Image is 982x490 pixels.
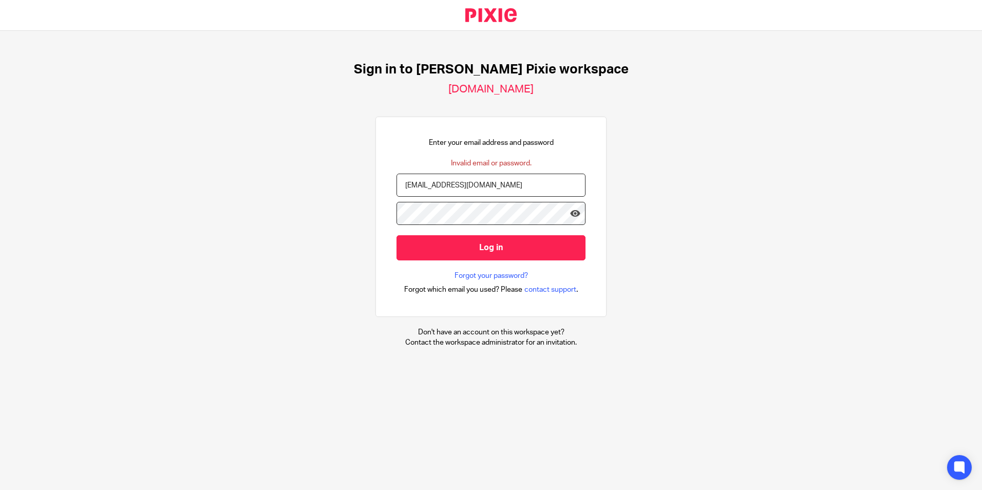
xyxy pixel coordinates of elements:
input: name@example.com [396,174,586,197]
a: Forgot your password? [455,271,528,281]
span: Forgot which email you used? Please [404,285,522,295]
h1: Sign in to [PERSON_NAME] Pixie workspace [354,62,629,78]
span: contact support [524,285,576,295]
p: Enter your email address and password [429,138,554,148]
div: Invalid email or password. [451,158,532,168]
h2: [DOMAIN_NAME] [448,83,534,96]
input: Log in [396,235,586,260]
div: . [404,284,578,295]
p: Contact the workspace administrator for an invitation. [405,337,577,348]
p: Don't have an account on this workspace yet? [405,327,577,337]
